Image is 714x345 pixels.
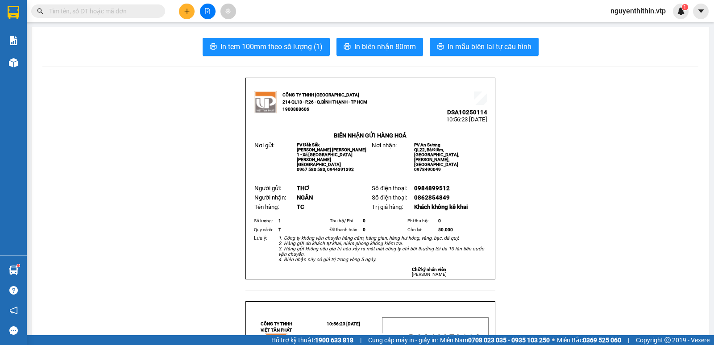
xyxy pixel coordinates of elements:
[86,33,126,40] span: DSA10250114
[372,204,403,210] span: Trị giá hàng:
[683,4,686,10] span: 1
[37,8,43,14] span: search
[220,41,323,52] span: In tem 100mm theo số lượng (1)
[179,4,195,19] button: plus
[412,272,447,277] span: [PERSON_NAME]
[327,321,360,326] span: 10:56:23 [DATE]
[628,335,629,345] span: |
[406,225,437,234] td: Còn lại:
[446,116,487,123] span: 10:56:23 [DATE]
[682,4,688,10] sup: 1
[271,335,353,345] span: Hỗ trợ kỹ thuật:
[664,337,671,343] span: copyright
[693,4,709,19] button: caret-down
[220,4,236,19] button: aim
[9,58,18,67] img: warehouse-icon
[372,142,397,149] span: Nơi nhận:
[9,20,21,42] img: logo
[448,41,531,52] span: In mẫu biên lai tự cấu hình
[204,8,211,14] span: file-add
[9,266,18,275] img: warehouse-icon
[438,227,453,232] span: 50.000
[697,7,705,15] span: caret-down
[297,142,320,147] span: PV Đắk Sắk
[9,62,18,75] span: Nơi gửi:
[315,337,353,344] strong: 1900 633 818
[583,337,621,344] strong: 0369 525 060
[225,8,231,14] span: aim
[200,4,216,19] button: file-add
[17,264,20,267] sup: 1
[278,218,281,223] span: 1
[430,38,539,56] button: printerIn mẫu biên lai tự cấu hình
[297,185,310,191] span: THƠ
[414,194,450,201] span: 0862854849
[184,8,190,14] span: plus
[447,109,487,116] span: DSA10250114
[354,41,416,52] span: In biên nhận 80mm
[297,167,354,172] span: 0967 580 580, 0944391392
[203,38,330,56] button: printerIn tem 100mm theo số lượng (1)
[9,306,18,315] span: notification
[409,333,480,345] span: DSA10250114
[468,337,550,344] strong: 0708 023 035 - 0935 103 250
[282,92,367,112] strong: CÔNG TY TNHH [GEOGRAPHIC_DATA] 214 QL13 - P.26 - Q.BÌNH THẠNH - TP HCM 1900888606
[414,204,468,210] span: Khách không kê khai
[412,267,446,272] strong: Chữ ký nhân viên
[440,335,550,345] span: Miền Nam
[372,185,407,191] span: Số điện thoại:
[49,6,154,16] input: Tìm tên, số ĐT hoặc mã đơn
[414,142,440,147] span: PV An Sương
[278,235,484,262] em: 1. Công ty không vận chuyển hàng cấm, hàng gian, hàng hư hỏng, vàng, bạc, đá quý. 2. Hàng gửi do ...
[261,321,292,333] strong: CÔNG TY TNHH VIỆT TÂN PHÁT
[368,335,438,345] span: Cung cấp máy in - giấy in:
[297,194,313,201] span: NGÂN
[363,218,365,223] span: 0
[254,235,267,241] span: Lưu ý:
[23,14,72,48] strong: CÔNG TY TNHH [GEOGRAPHIC_DATA] 214 QL13 - P.26 - Q.BÌNH THẠNH - TP HCM 1900888606
[344,43,351,51] span: printer
[210,43,217,51] span: printer
[437,43,444,51] span: printer
[31,54,104,60] strong: BIÊN NHẬN GỬI HÀNG HOÁ
[9,286,18,295] span: question-circle
[254,194,286,201] span: Người nhận:
[253,216,277,225] td: Số lượng:
[328,225,362,234] td: Đã thanh toán:
[254,142,274,149] span: Nơi gửi:
[328,216,362,225] td: Thụ hộ/ Phí
[297,147,366,167] span: [PERSON_NAME] [PERSON_NAME] 1 - Xã [GEOGRAPHIC_DATA][PERSON_NAME][GEOGRAPHIC_DATA]
[414,185,450,191] span: 0984899512
[363,227,365,232] span: 0
[603,5,673,17] span: nguyenthithin.vtp
[334,132,407,139] strong: BIÊN NHẬN GỬI HÀNG HOÁ
[254,185,281,191] span: Người gửi:
[30,62,53,67] span: PV Đắk Sắk
[414,147,459,167] span: QL22, Bà Điểm, [GEOGRAPHIC_DATA], [PERSON_NAME], [GEOGRAPHIC_DATA]
[254,204,279,210] span: Tên hàng:
[297,204,304,210] span: TC
[68,62,83,75] span: Nơi nhận:
[9,36,18,45] img: solution-icon
[253,225,277,234] td: Quy cách:
[438,218,441,223] span: 0
[336,38,423,56] button: printerIn biên nhận 80mm
[8,6,19,19] img: logo-vxr
[254,91,277,113] img: logo
[9,326,18,335] span: message
[552,338,555,342] span: ⚪️
[278,227,281,232] span: T
[557,335,621,345] span: Miền Bắc
[406,216,437,225] td: Phí thu hộ:
[372,194,407,201] span: Số điện thoại:
[677,7,685,15] img: icon-new-feature
[360,335,361,345] span: |
[414,167,441,172] span: 0978490049
[85,40,126,47] span: 10:56:23 [DATE]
